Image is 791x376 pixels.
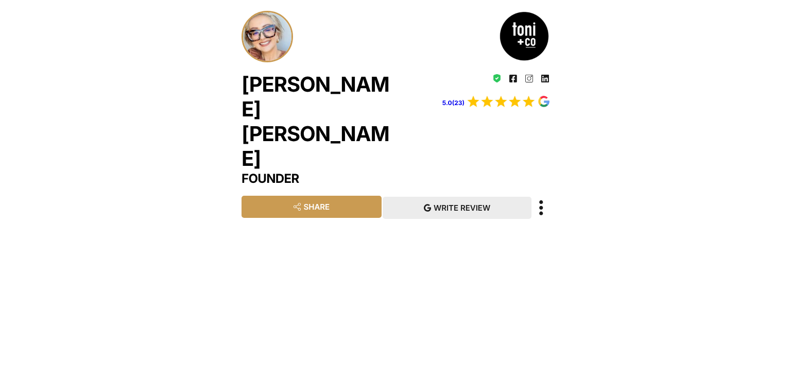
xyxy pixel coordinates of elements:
[383,197,532,219] a: WRITE REVIEW
[303,203,330,211] span: SHARE
[467,96,549,108] img: Google 5 star rating badge for verified trade and service businesses
[434,204,490,212] span: WRITE REVIEW
[242,72,390,171] h2: [PERSON_NAME] [PERSON_NAME]
[442,99,465,107] a: 5.0(23)
[242,171,390,186] h3: FOUNDER
[242,11,293,62] img: Toni-Photo-e1743037404706.jpg
[242,196,382,218] a: SHARE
